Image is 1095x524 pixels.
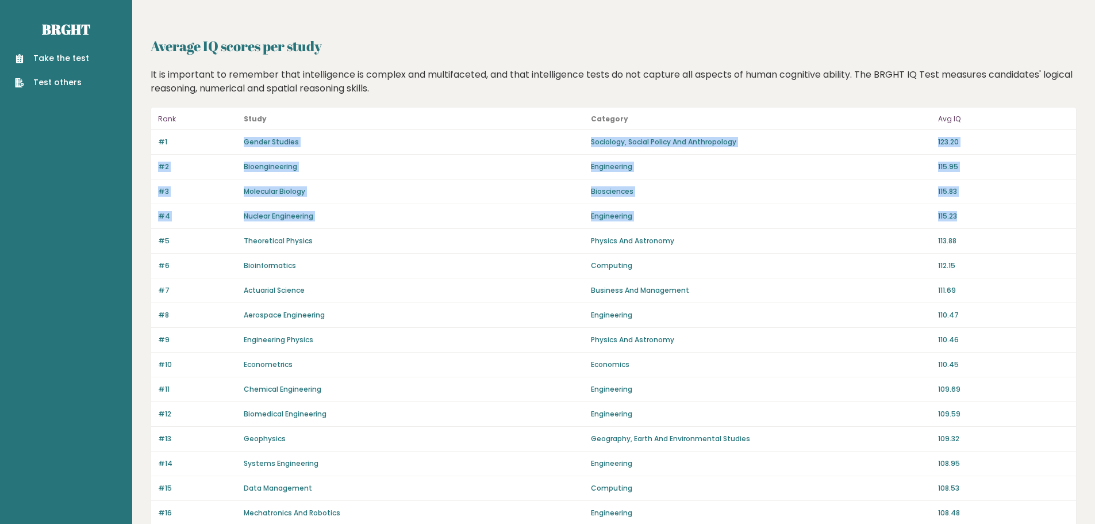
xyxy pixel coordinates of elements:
[158,458,237,469] p: #14
[244,359,293,369] a: Econometrics
[938,211,1069,221] p: 115.23
[591,285,931,296] p: Business And Management
[244,458,318,468] a: Systems Engineering
[244,186,305,196] a: Molecular Biology
[158,335,237,345] p: #9
[591,434,931,444] p: Geography, Earth And Environmental Studies
[244,236,313,246] a: Theoretical Physics
[591,261,931,271] p: Computing
[938,409,1069,419] p: 109.59
[158,186,237,197] p: #3
[158,261,237,271] p: #6
[591,359,931,370] p: Economics
[938,112,1069,126] p: Avg IQ
[244,335,313,345] a: Engineering Physics
[938,186,1069,197] p: 115.83
[158,359,237,370] p: #10
[938,483,1069,494] p: 108.53
[591,310,931,320] p: Engineering
[158,310,237,320] p: #8
[158,285,237,296] p: #7
[244,162,297,171] a: Bioengineering
[591,384,931,395] p: Engineering
[591,483,931,494] p: Computing
[938,359,1069,370] p: 110.45
[244,310,325,320] a: Aerospace Engineering
[244,409,326,419] a: Biomedical Engineering
[244,261,296,270] a: Bioinformatics
[591,114,628,124] b: Category
[244,434,286,443] a: Geophysics
[244,285,305,295] a: Actuarial Science
[938,458,1069,469] p: 108.95
[158,483,237,494] p: #15
[938,508,1069,518] p: 108.48
[591,137,931,147] p: Sociology, Social Policy And Anthropology
[591,162,931,172] p: Engineering
[158,137,237,147] p: #1
[158,236,237,246] p: #5
[244,483,312,493] a: Data Management
[151,36,1077,56] h2: Average IQ scores per study
[158,211,237,221] p: #4
[938,261,1069,271] p: 112.15
[42,20,90,39] a: Brght
[244,137,299,147] a: Gender Studies
[938,434,1069,444] p: 109.32
[591,186,931,197] p: Biosciences
[591,236,931,246] p: Physics And Astronomy
[147,68,1081,95] div: It is important to remember that intelligence is complex and multifaceted, and that intelligence ...
[938,236,1069,246] p: 113.88
[158,434,237,444] p: #13
[591,458,931,469] p: Engineering
[244,508,340,518] a: Mechatronics And Robotics
[244,384,321,394] a: Chemical Engineering
[15,77,89,89] a: Test others
[158,112,237,126] p: Rank
[244,211,313,221] a: Nuclear Engineering
[158,409,237,419] p: #12
[938,335,1069,345] p: 110.46
[158,384,237,395] p: #11
[938,162,1069,172] p: 115.95
[938,384,1069,395] p: 109.69
[591,211,931,221] p: Engineering
[591,409,931,419] p: Engineering
[158,508,237,518] p: #16
[15,52,89,64] a: Take the test
[938,310,1069,320] p: 110.47
[591,335,931,345] p: Physics And Astronomy
[244,114,267,124] b: Study
[938,285,1069,296] p: 111.69
[158,162,237,172] p: #2
[591,508,931,518] p: Engineering
[938,137,1069,147] p: 123.20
